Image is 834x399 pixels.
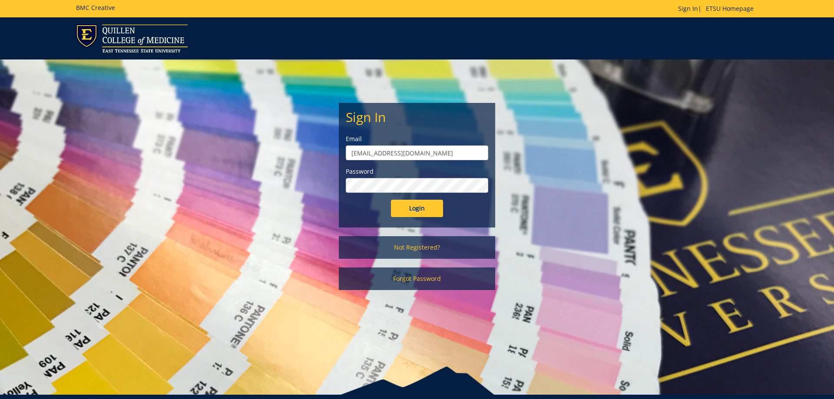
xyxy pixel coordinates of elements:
img: ETSU logo [76,24,188,53]
a: ETSU Homepage [702,4,758,13]
a: Not Registered? [339,236,495,259]
input: Login [391,200,443,217]
h2: Sign In [346,110,488,124]
h5: BMC Creative [76,4,115,11]
p: | [678,4,758,13]
a: Forgot Password [339,267,495,290]
label: Email [346,135,488,143]
a: Sign In [678,4,698,13]
label: Password [346,167,488,176]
